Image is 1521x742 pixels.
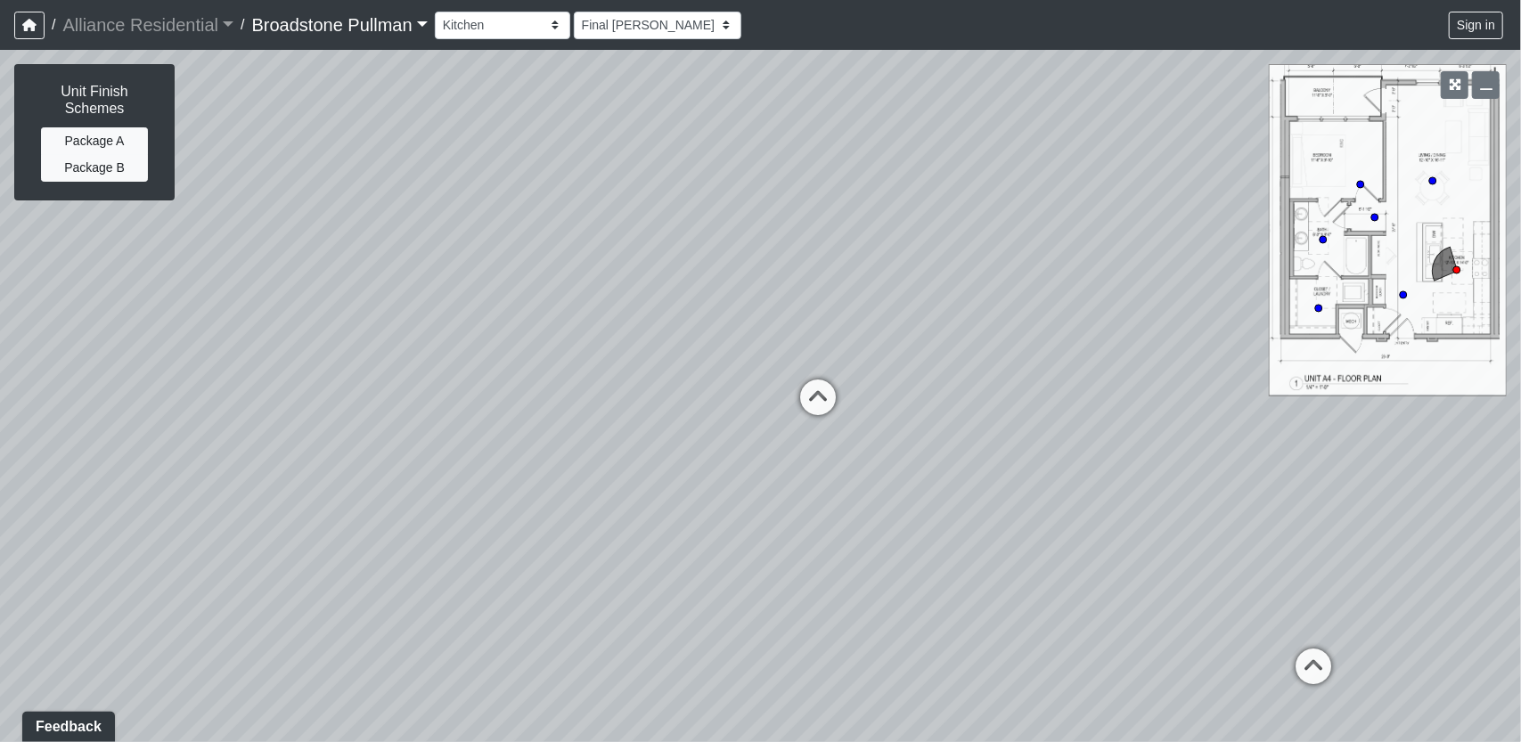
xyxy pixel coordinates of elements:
[41,154,148,182] button: Package B
[62,7,233,43] a: Alliance Residential
[1449,12,1503,39] button: Sign in
[41,127,148,155] button: Package A
[233,7,251,43] span: /
[33,83,156,117] h6: Unit Finish Schemes
[252,7,428,43] a: Broadstone Pullman
[13,706,119,742] iframe: Ybug feedback widget
[45,7,62,43] span: /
